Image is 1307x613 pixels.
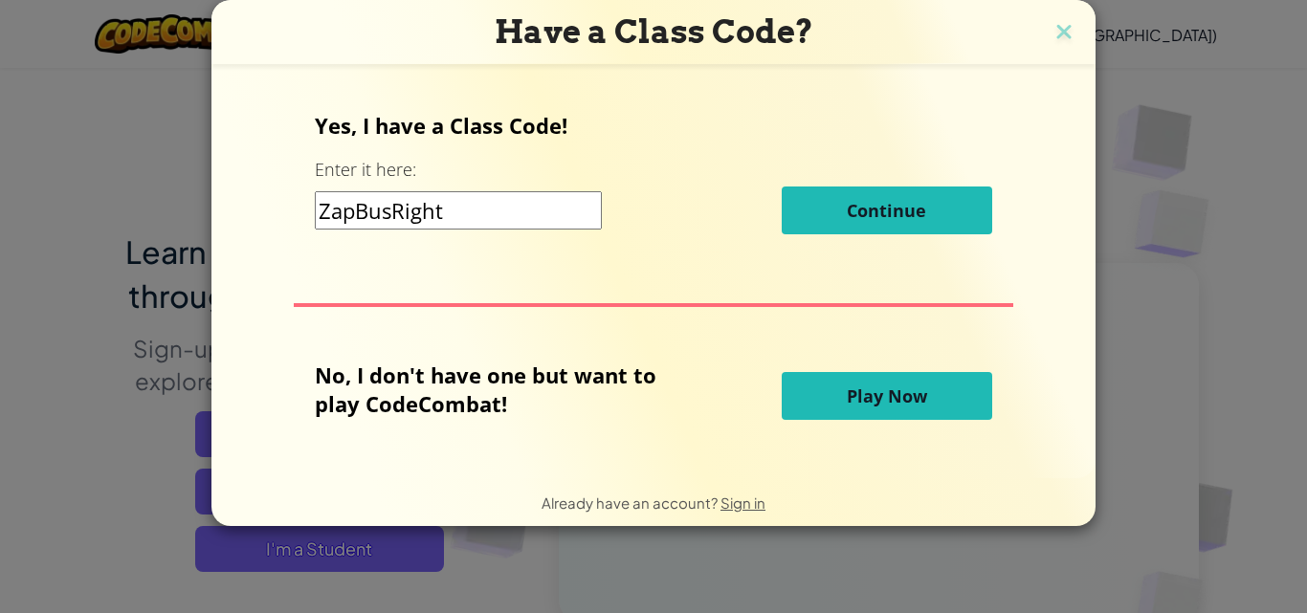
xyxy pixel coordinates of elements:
[847,384,927,407] span: Play Now
[315,361,685,418] p: No, I don't have one but want to play CodeCombat!
[315,158,416,182] label: Enter it here:
[782,372,992,420] button: Play Now
[720,493,765,512] a: Sign in
[542,493,720,512] span: Already have an account?
[495,12,813,51] span: Have a Class Code?
[1052,19,1076,48] img: close icon
[847,199,926,222] span: Continue
[315,111,991,140] p: Yes, I have a Class Code!
[782,186,992,234] button: Continue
